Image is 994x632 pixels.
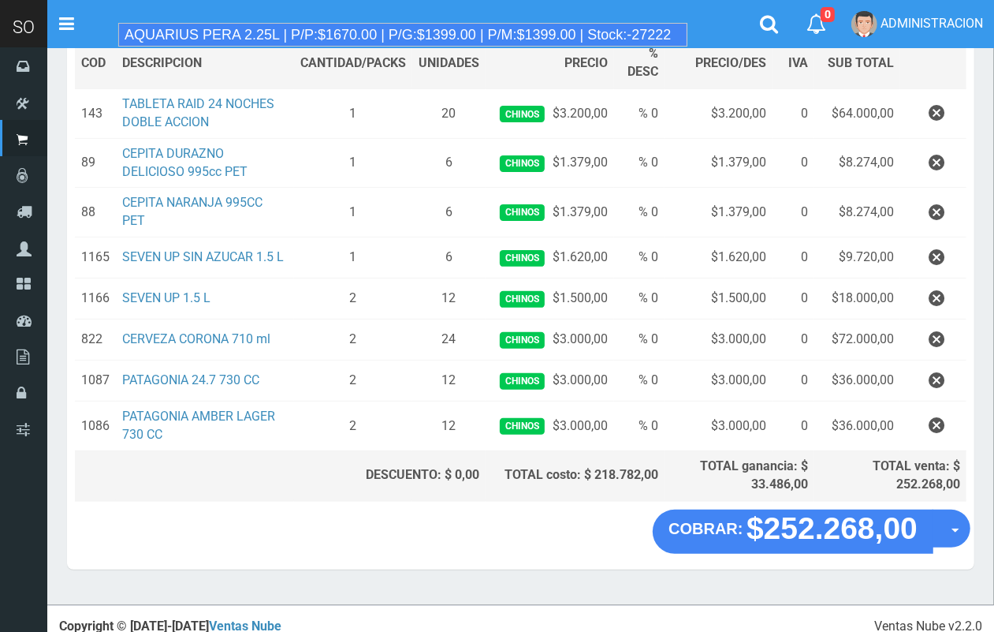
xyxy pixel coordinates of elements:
span: Chinos [500,291,545,308]
td: $72.000,00 [814,320,899,361]
td: $8.274,00 [814,188,899,237]
span: Chinos [500,204,545,221]
td: 6 [412,237,486,279]
td: % 0 [614,361,664,402]
td: 2 [294,361,412,402]
a: SEVEN UP SIN AZUCAR 1.5 L [122,249,284,264]
span: PRECIO/DES [695,55,766,70]
a: PATAGONIA AMBER LAGER 730 CC [122,409,275,442]
td: 143 [75,88,116,138]
span: 0 [821,7,835,22]
td: $1.620,00 [665,237,772,279]
td: $1.379,00 [486,188,614,237]
th: DES [116,39,294,88]
td: $3.000,00 [486,361,614,402]
td: 89 [75,138,116,188]
td: $3.000,00 [665,320,772,361]
td: 0 [772,361,814,402]
td: % 0 [614,402,664,451]
td: $3.000,00 [665,402,772,451]
td: % 0 [614,88,664,138]
td: $9.720,00 [814,237,899,279]
td: % 0 [614,188,664,237]
td: 822 [75,320,116,361]
span: SUB TOTAL [828,54,894,73]
span: IVA [788,55,808,70]
td: 12 [412,279,486,320]
td: 24 [412,320,486,361]
img: User Image [851,11,877,37]
td: $18.000,00 [814,279,899,320]
a: SEVEN UP 1.5 L [122,290,210,305]
td: 1086 [75,402,116,451]
td: $3.200,00 [486,88,614,138]
th: COD [75,39,116,88]
a: CERVEZA CORONA 710 ml [122,331,270,346]
strong: $252.268,00 [746,511,918,545]
td: 12 [412,402,486,451]
td: 6 [412,138,486,188]
td: $1.379,00 [665,138,772,188]
td: 0 [772,402,814,451]
a: CEPITA NARANJA 995CC PET [122,195,262,228]
td: 2 [294,402,412,451]
td: $36.000,00 [814,402,899,451]
button: COBRAR: $252.268,00 [653,510,933,554]
td: $64.000,00 [814,88,899,138]
td: 0 [772,279,814,320]
span: Chinos [500,106,545,122]
td: 1 [294,188,412,237]
td: % 0 [614,320,664,361]
span: Chinos [500,332,545,349]
div: TOTAL ganancia: $ 33.486,00 [671,458,808,494]
td: 1166 [75,279,116,320]
td: 0 [772,188,814,237]
td: 1 [294,88,412,138]
div: DESCUENTO: $ 0,00 [300,466,479,484]
td: $3.200,00 [665,88,772,138]
td: % 0 [614,237,664,279]
td: % 0 [614,138,664,188]
td: 0 [772,320,814,361]
td: 0 [772,237,814,279]
td: 2 [294,320,412,361]
span: Chinos [500,373,545,390]
div: TOTAL venta: $ 252.268,00 [821,458,960,494]
span: ADMINISTRACION [880,16,983,31]
th: UNIDADES [412,39,486,88]
span: Chinos [500,155,545,172]
td: 0 [772,88,814,138]
td: $1.620,00 [486,237,614,279]
td: $36.000,00 [814,361,899,402]
td: $1.379,00 [665,188,772,237]
td: 1087 [75,361,116,402]
strong: COBRAR: [668,520,743,537]
th: CANTIDAD/PACKS [294,39,412,88]
td: 1165 [75,237,116,279]
td: 12 [412,361,486,402]
td: $1.500,00 [486,279,614,320]
td: $1.500,00 [665,279,772,320]
td: $3.000,00 [486,320,614,361]
span: Chinos [500,250,545,267]
a: CEPITA DURAZNO DELICIOSO 995cc PET [122,146,248,179]
td: $3.000,00 [665,361,772,402]
a: PATAGONIA 24.7 730 CC [122,372,259,387]
td: 6 [412,188,486,237]
td: $8.274,00 [814,138,899,188]
td: $1.379,00 [486,138,614,188]
span: PRECIO [564,54,608,73]
td: 88 [75,188,116,237]
td: 20 [412,88,486,138]
td: % 0 [614,279,664,320]
div: TOTAL costo: $ 218.782,00 [492,466,658,484]
a: TABLETA RAID 24 NOCHES DOBLE ACCION [122,96,274,129]
span: CRIPCION [145,55,202,70]
div: AQUARIUS PERA 2.25L | P/P:$1670.00 | P/G:$1399.00 | P/M:$1399.00 | Stock:-27222 [118,23,687,47]
td: 1 [294,138,412,188]
span: Chinos [500,418,545,435]
td: 1 [294,237,412,279]
td: 0 [772,138,814,188]
td: $3.000,00 [486,402,614,451]
td: 2 [294,279,412,320]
